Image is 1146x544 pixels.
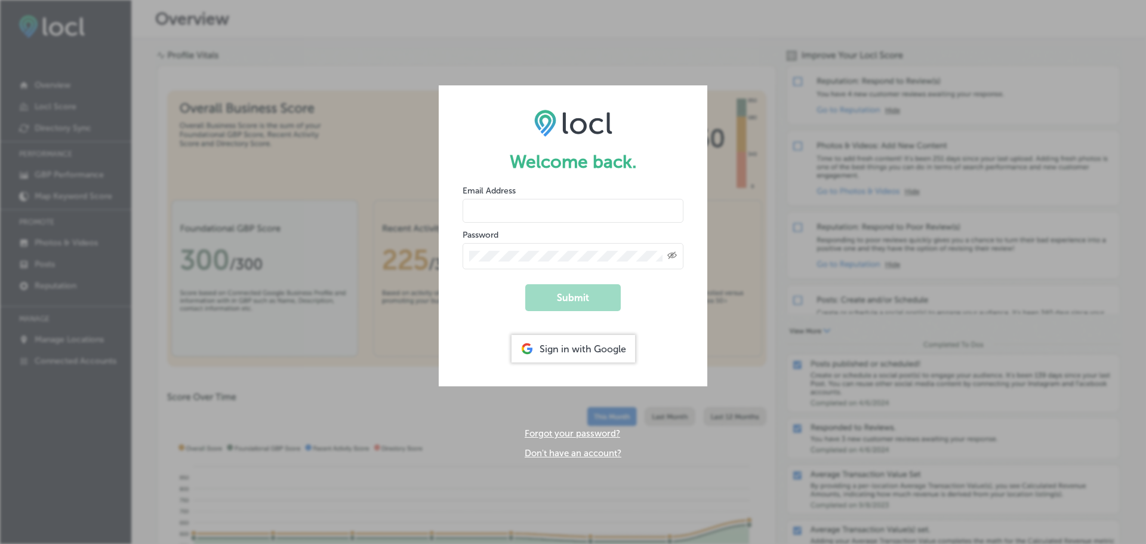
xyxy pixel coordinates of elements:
[525,284,621,311] button: Submit
[463,186,516,196] label: Email Address
[512,335,635,362] div: Sign in with Google
[463,230,498,240] label: Password
[534,109,612,137] img: LOCL logo
[525,448,621,459] a: Don't have an account?
[463,151,683,173] h1: Welcome back.
[667,251,677,262] span: Toggle password visibility
[525,428,620,439] a: Forgot your password?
